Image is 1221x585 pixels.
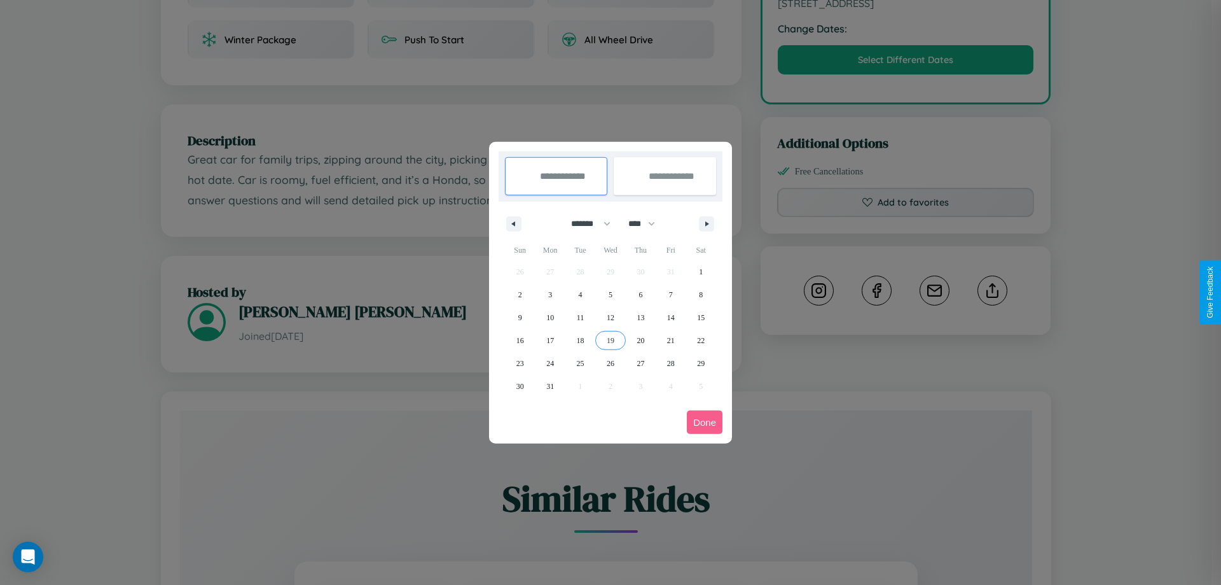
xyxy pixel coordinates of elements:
button: 17 [535,329,565,352]
span: 12 [607,306,614,329]
span: 20 [637,329,644,352]
span: 31 [546,375,554,398]
span: 8 [699,283,703,306]
span: 23 [516,352,524,375]
span: 24 [546,352,554,375]
button: 23 [505,352,535,375]
button: 2 [505,283,535,306]
button: 4 [565,283,595,306]
div: Open Intercom Messenger [13,542,43,572]
button: 22 [686,329,716,352]
button: 20 [626,329,656,352]
span: 4 [579,283,583,306]
span: 29 [697,352,705,375]
button: 7 [656,283,686,306]
button: 14 [656,306,686,329]
span: 5 [609,283,612,306]
button: 31 [535,375,565,398]
button: 19 [595,329,625,352]
span: 21 [667,329,675,352]
span: 14 [667,306,675,329]
span: 30 [516,375,524,398]
div: Give Feedback [1206,267,1215,318]
button: 12 [595,306,625,329]
button: 29 [686,352,716,375]
button: 1 [686,260,716,283]
span: Thu [626,240,656,260]
button: 16 [505,329,535,352]
button: 27 [626,352,656,375]
button: Done [687,411,722,434]
span: Mon [535,240,565,260]
button: 30 [505,375,535,398]
button: 8 [686,283,716,306]
button: 3 [535,283,565,306]
button: 24 [535,352,565,375]
button: 10 [535,306,565,329]
span: 16 [516,329,524,352]
button: 5 [595,283,625,306]
span: 25 [577,352,584,375]
span: Sat [686,240,716,260]
span: 3 [548,283,552,306]
span: 22 [697,329,705,352]
span: 2 [518,283,522,306]
span: 28 [667,352,675,375]
button: 15 [686,306,716,329]
span: 18 [577,329,584,352]
button: 25 [565,352,595,375]
span: 10 [546,306,554,329]
span: Sun [505,240,535,260]
span: 27 [637,352,644,375]
button: 26 [595,352,625,375]
span: 11 [577,306,584,329]
span: 17 [546,329,554,352]
button: 9 [505,306,535,329]
span: 19 [607,329,614,352]
button: 13 [626,306,656,329]
span: 9 [518,306,522,329]
button: 18 [565,329,595,352]
span: Wed [595,240,625,260]
button: 28 [656,352,686,375]
button: 11 [565,306,595,329]
span: 26 [607,352,614,375]
span: Fri [656,240,686,260]
span: Tue [565,240,595,260]
span: 6 [638,283,642,306]
button: 21 [656,329,686,352]
span: 13 [637,306,644,329]
span: 1 [699,260,703,283]
span: 7 [669,283,673,306]
span: 15 [697,306,705,329]
button: 6 [626,283,656,306]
